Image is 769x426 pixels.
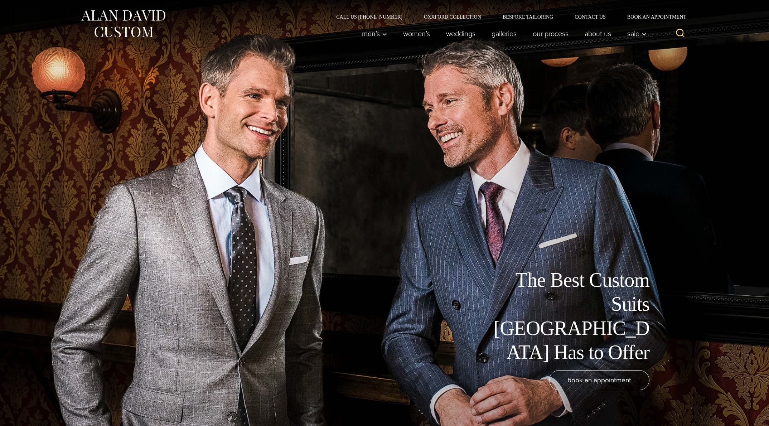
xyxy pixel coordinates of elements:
[564,14,616,19] a: Contact Us
[492,14,564,19] a: Bespoke Tailoring
[80,8,166,40] img: Alan David Custom
[627,30,647,37] span: Sale
[362,30,387,37] span: Men’s
[525,26,577,41] a: Our Process
[488,268,649,364] h1: The Best Custom Suits [GEOGRAPHIC_DATA] Has to Offer
[577,26,619,41] a: About Us
[567,375,631,385] span: book an appointment
[672,25,689,42] button: View Search Form
[549,370,649,390] a: book an appointment
[354,26,650,41] nav: Primary Navigation
[325,14,689,19] nav: Secondary Navigation
[325,14,413,19] a: Call Us [PHONE_NUMBER]
[616,14,689,19] a: Book an Appointment
[413,14,492,19] a: Oxxford Collection
[484,26,525,41] a: Galleries
[395,26,438,41] a: Women’s
[438,26,484,41] a: weddings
